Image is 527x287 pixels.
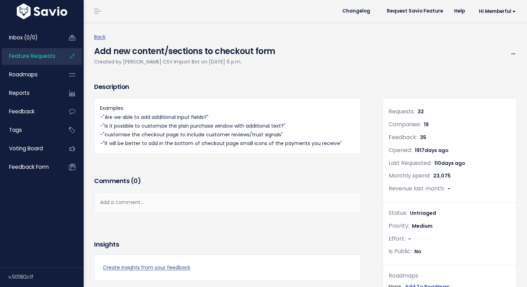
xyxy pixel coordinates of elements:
[9,126,22,134] span: Tags
[100,104,355,148] p: Examples: -"Are we able to add additional input fields?" -"Is it possible to customize the plan p...
[441,160,465,167] span: days ago
[94,82,361,92] h3: Description
[410,210,436,217] span: Untriaged
[94,41,275,58] h4: Add new content/sections to checkout form
[94,58,242,65] span: Created by [PERSON_NAME] CSV Import Bot on [DATE] 6 p.m.
[133,176,138,185] span: 0
[9,108,35,115] span: Feedback
[389,159,431,167] span: Last Requested:
[9,71,38,78] span: Roadmaps
[389,120,421,128] span: Companies:
[342,9,370,14] span: Changelog
[415,147,449,154] span: 1917
[94,33,106,40] a: Back
[9,145,43,152] span: Voting Board
[408,235,411,242] span: -
[389,133,417,141] span: Feedback:
[479,9,516,14] span: Hi Memberful
[424,121,429,128] span: 19
[2,48,58,64] a: Feature Requests
[389,184,445,192] span: Revenue last month:
[94,240,119,249] h3: Insights
[449,6,471,16] a: Help
[2,104,58,120] a: Feedback
[389,146,412,154] span: Opened:
[448,185,450,192] span: -
[9,163,49,171] span: Feedback form
[389,107,415,115] span: Requests:
[2,30,58,46] a: Inbox (0/0)
[9,34,38,41] span: Inbox (0/0)
[2,159,58,175] a: Feedback form
[94,176,361,186] h3: Comments ( )
[2,141,58,157] a: Voting Board
[9,52,55,60] span: Feature Requests
[15,3,69,19] img: logo-white.9d6f32f41409.svg
[381,6,449,16] a: Request Savio Feature
[425,147,449,154] span: days ago
[103,263,352,272] a: Create insights from your feedback
[434,160,465,167] span: 110
[8,268,84,286] div: v.501182c1f
[389,235,405,243] span: Effort:
[389,271,511,281] div: Roadmaps
[412,222,433,229] span: Medium
[433,172,451,179] span: 23,075
[2,122,58,138] a: Tags
[420,134,426,141] span: 35
[9,89,30,97] span: Reports
[94,192,361,213] div: Add a comment...
[418,108,424,115] span: 32
[414,248,421,255] span: No
[2,85,58,101] a: Reports
[2,67,58,83] a: Roadmaps
[389,172,430,180] span: Monthly spend:
[471,6,521,17] a: Hi Memberful
[389,209,407,217] span: Status:
[389,222,409,230] span: Priority:
[389,247,412,255] span: Is Public:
